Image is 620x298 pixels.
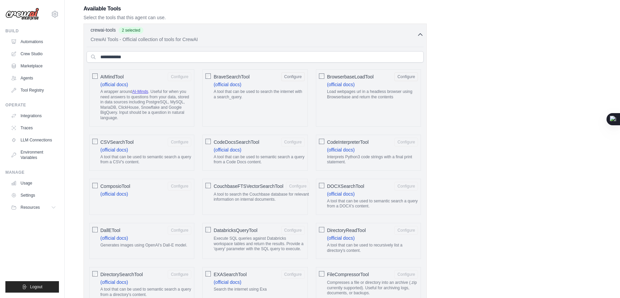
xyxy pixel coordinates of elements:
p: A tool that can be used to recursively list a directory's content. [327,243,418,253]
button: DirectorySearchTool (official docs) A tool that can be used to semantic search a query from a dir... [168,270,191,279]
span: EXASearchTool [214,271,247,278]
a: Tool Registry [8,85,59,96]
p: Search the internet using Exa [214,287,304,292]
button: ComposioTool (official docs) [168,182,191,191]
a: Traces [8,123,59,133]
p: A tool that can be used to search the internet with a search_query. [214,89,304,100]
span: 2 selected [119,27,144,34]
p: Compresses a file or directory into an archive (.zip currently supported). Useful for archiving l... [327,280,418,296]
span: FileCompressorTool [327,271,369,278]
p: A tool to search the Couchbase database for relevant information on internal documents. [214,192,309,202]
span: DirectorySearchTool [100,271,143,278]
div: Manage [5,170,59,175]
span: CSVSearchTool [100,139,134,145]
span: Logout [30,284,42,290]
span: DallETool [100,227,120,234]
a: Crew Studio [8,48,59,59]
a: Settings [8,190,59,201]
a: Integrations [8,110,59,121]
p: CrewAI Tools - Official collection of tools for CrewAI [91,36,417,43]
a: (official docs) [214,82,241,87]
div: Build [5,28,59,34]
button: CodeDocsSearchTool (official docs) A tool that can be used to semantic search a query from a Code... [281,138,305,146]
button: EXASearchTool (official docs) Search the internet using Exa [281,270,305,279]
p: Interprets Python3 code strings with a final print statement. [327,155,418,165]
button: CSVSearchTool (official docs) A tool that can be used to semantic search a query from a CSV's con... [168,138,191,146]
span: CouchbaseFTSVectorSearchTool [214,183,283,190]
a: Environment Variables [8,147,59,163]
img: Logo [5,8,39,21]
a: (official docs) [214,147,241,153]
p: A wrapper around . Useful for when you need answers to questions from your data, stored in data s... [100,89,191,121]
a: LLM Connections [8,135,59,145]
button: CodeInterpreterTool (official docs) Interprets Python3 code strings with a final print statement. [394,138,418,146]
button: FileCompressorTool Compresses a file or directory into an archive (.zip currently supported). Use... [394,270,418,279]
a: (official docs) [100,82,128,87]
a: AI-Minds [132,89,148,94]
button: DallETool (official docs) Generates images using OpenAI's Dall-E model. [168,226,191,235]
p: A tool that can be used to semantic search a query from a DOCX's content. [327,199,418,209]
a: Marketplace [8,61,59,71]
button: Logout [5,281,59,293]
p: A tool that can be used to semantic search a query from a Code Docs content. [214,155,304,165]
span: DirectoryReadTool [327,227,366,234]
span: DOCXSearchTool [327,183,364,190]
button: Resources [8,202,59,213]
button: crewai-tools 2 selected CrewAI Tools - Official collection of tools for CrewAI [87,27,424,43]
a: (official docs) [100,191,128,197]
span: CodeInterpreterTool [327,139,369,145]
button: BrowserbaseLoadTool (official docs) Load webpages url in a headless browser using Browserbase and... [394,72,418,81]
a: Agents [8,73,59,84]
a: (official docs) [100,279,128,285]
p: Execute SQL queries against Databricks workspace tables and return the results. Provide a 'query'... [214,236,304,252]
button: DatabricksQueryTool Execute SQL queries against Databricks workspace tables and return the result... [281,226,305,235]
h3: Available Tools [84,5,427,13]
a: (official docs) [327,235,355,241]
p: Select the tools that this agent can use. [84,14,427,21]
span: DatabricksQueryTool [214,227,257,234]
p: A tool that can be used to semantic search a query from a CSV's content. [100,155,191,165]
button: DOCXSearchTool (official docs) A tool that can be used to semantic search a query from a DOCX's c... [394,182,418,191]
p: Generates images using OpenAI's Dall-E model. [100,243,191,248]
span: CodeDocsSearchTool [214,139,259,145]
a: (official docs) [214,279,241,285]
span: ComposioTool [100,183,130,190]
p: crewai-tools [91,27,116,33]
button: CouchbaseFTSVectorSearchTool A tool to search the Couchbase database for relevant information on ... [286,182,309,191]
span: Resources [21,205,40,210]
a: (official docs) [327,82,355,87]
button: BraveSearchTool (official docs) A tool that can be used to search the internet with a search_query. [281,72,305,81]
p: A tool that can be used to semantic search a query from a directory's content. [100,287,191,297]
a: (official docs) [327,191,355,197]
a: Automations [8,36,59,47]
span: BrowserbaseLoadTool [327,73,374,80]
button: DirectoryReadTool (official docs) A tool that can be used to recursively list a directory's content. [394,226,418,235]
a: Usage [8,178,59,189]
button: AIMindTool (official docs) A wrapper aroundAI-Minds. Useful for when you need answers to question... [168,72,191,81]
span: AIMindTool [100,73,124,80]
a: (official docs) [100,147,128,153]
span: BraveSearchTool [214,73,250,80]
a: (official docs) [327,147,355,153]
p: Load webpages url in a headless browser using Browserbase and return the contents [327,89,418,100]
div: Operate [5,102,59,108]
a: (official docs) [100,235,128,241]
